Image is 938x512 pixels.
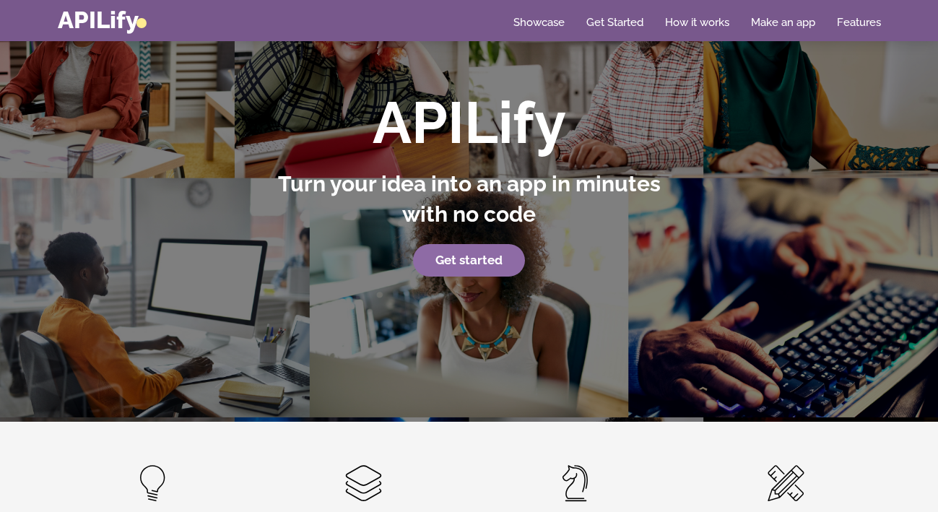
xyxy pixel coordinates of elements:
a: Showcase [513,15,565,30]
a: APILify [58,6,147,34]
a: Make an app [751,15,815,30]
a: How it works [665,15,729,30]
strong: Get started [435,253,503,267]
a: Get Started [586,15,643,30]
strong: Turn your idea into an app in minutes with no code [278,171,661,227]
a: Get started [413,244,525,277]
strong: APILify [373,89,566,157]
a: Features [837,15,881,30]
